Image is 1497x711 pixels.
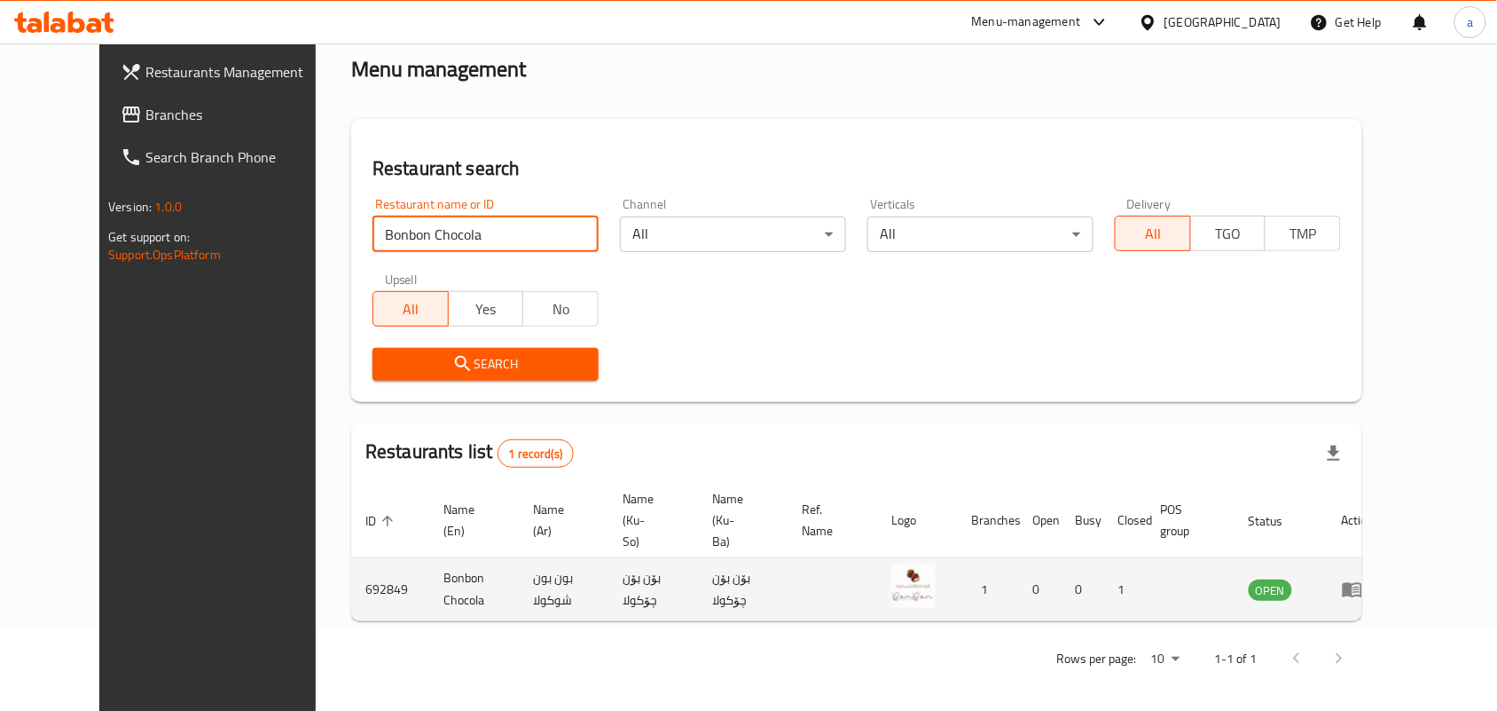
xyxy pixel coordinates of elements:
span: 1 record(s) [498,446,574,462]
span: Get support on: [108,225,190,249]
td: Bonbon Chocola [429,558,519,621]
span: Ref. Name [802,499,856,541]
span: All [1123,221,1184,247]
span: TMP [1273,221,1334,247]
p: 1-1 of 1 [1215,648,1258,670]
div: Total records count [498,439,575,468]
input: Search for restaurant name or ID.. [372,217,599,252]
span: Name (Ar) [533,499,587,541]
span: OPEN [1249,581,1292,601]
h2: Restaurants list [365,438,574,468]
span: Name (Ku-Ba) [712,488,766,552]
a: Search Branch Phone [106,136,349,178]
h2: Restaurant search [372,155,1341,182]
div: OPEN [1249,580,1292,601]
span: Version: [108,195,152,218]
td: بۆن بۆن چۆکولا [608,558,698,621]
label: Upsell [385,273,418,286]
td: بۆن بۆن چۆکولا [698,558,788,621]
span: Search Branch Phone [145,146,335,168]
span: ID [365,510,399,532]
span: Restaurants Management [145,61,335,83]
div: Menu [1342,579,1375,600]
a: Branches [106,93,349,136]
div: Menu-management [972,12,1081,33]
button: All [372,291,449,327]
button: Search [372,348,599,381]
span: Name (En) [443,499,498,541]
th: Open [1019,483,1062,558]
span: POS group [1161,499,1213,541]
label: Delivery [1127,198,1172,210]
button: No [522,291,599,327]
span: 1.0.0 [154,195,182,218]
a: Restaurants Management [106,51,349,93]
th: Closed [1104,483,1147,558]
td: 0 [1062,558,1104,621]
button: TGO [1190,216,1266,251]
span: Name (Ku-So) [623,488,677,552]
th: Branches [957,483,1019,558]
span: Yes [456,296,517,322]
table: enhanced table [351,483,1389,621]
p: Rows per page: [1057,648,1137,670]
div: [GEOGRAPHIC_DATA] [1164,12,1281,32]
a: Support.OpsPlatform [108,243,221,266]
span: No [530,296,592,322]
div: Export file [1313,432,1355,475]
button: All [1115,216,1191,251]
span: a [1467,12,1473,32]
span: Status [1249,510,1306,532]
th: Action [1328,483,1389,558]
div: Rows per page: [1144,646,1187,673]
button: TMP [1265,216,1341,251]
button: Yes [448,291,524,327]
th: Logo [877,483,957,558]
th: Busy [1062,483,1104,558]
td: بون بون شوكولا [519,558,608,621]
span: Branches [145,104,335,125]
td: 1 [957,558,1019,621]
span: All [380,296,442,322]
td: 0 [1019,558,1062,621]
span: TGO [1198,221,1259,247]
h2: Menu management [351,55,526,83]
span: Search [387,353,584,375]
div: All [867,217,1093,252]
img: Bonbon Chocola [891,564,936,608]
td: 692849 [351,558,429,621]
td: 1 [1104,558,1147,621]
div: All [620,217,846,252]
